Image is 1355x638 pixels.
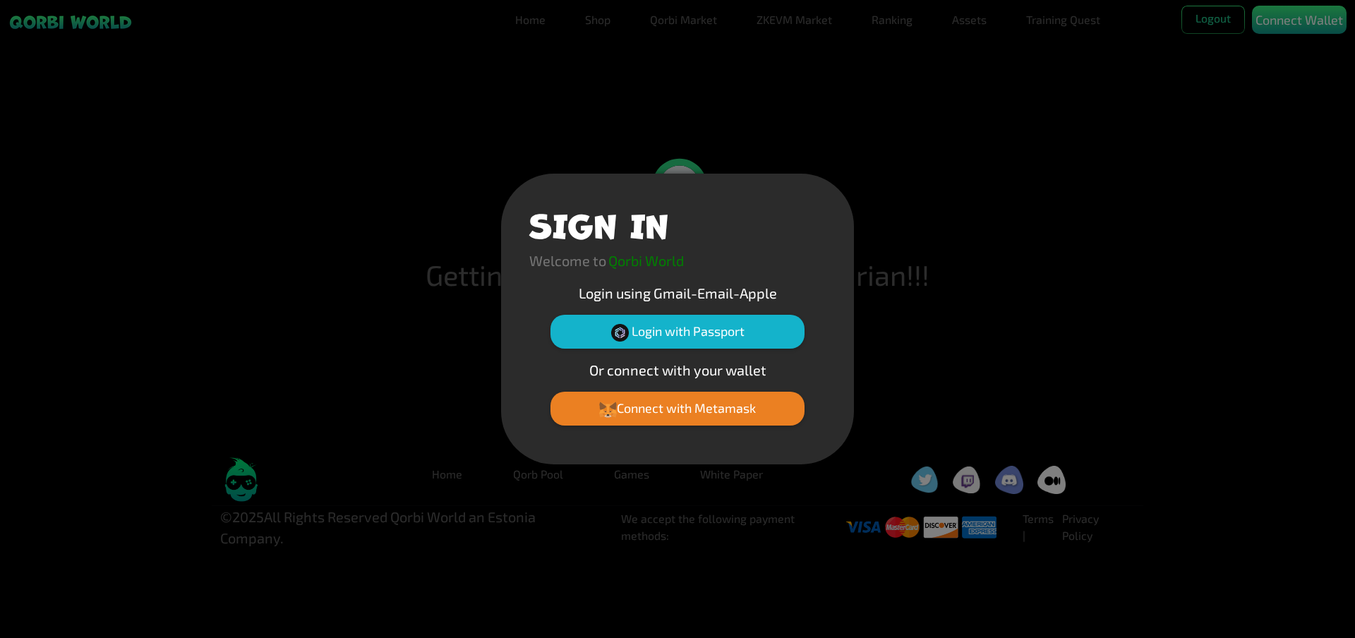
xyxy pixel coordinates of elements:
button: Connect with Metamask [550,392,805,426]
p: Login using Gmail-Email-Apple [529,282,826,303]
p: Or connect with your wallet [529,359,826,380]
img: Passport Logo [611,324,629,342]
p: Qorbi World [608,250,684,271]
h1: SIGN IN [529,202,668,244]
button: Login with Passport [550,315,805,349]
p: Welcome to [529,250,606,271]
